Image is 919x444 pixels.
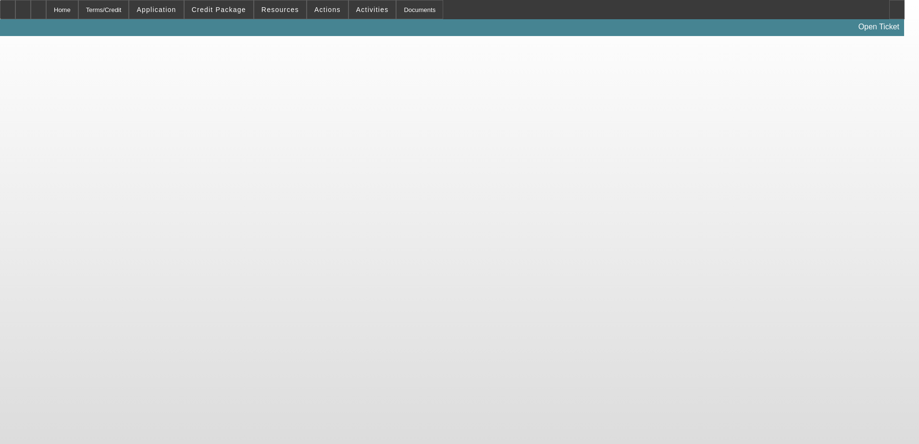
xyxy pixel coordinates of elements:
span: Actions [314,6,341,13]
button: Application [129,0,183,19]
span: Activities [356,6,389,13]
span: Credit Package [192,6,246,13]
span: Resources [261,6,299,13]
a: Open Ticket [855,19,903,35]
button: Actions [307,0,348,19]
button: Resources [254,0,306,19]
span: Application [137,6,176,13]
button: Credit Package [185,0,253,19]
button: Activities [349,0,396,19]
